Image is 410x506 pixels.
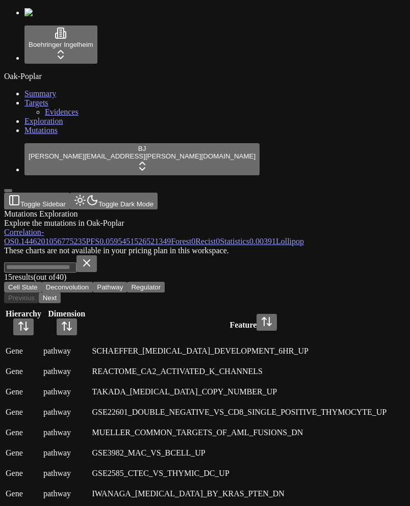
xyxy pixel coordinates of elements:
a: PFS0.0595451526521349 [86,237,171,246]
button: Regulator [127,282,165,292]
a: Exploration [24,117,63,125]
div: Gene [6,469,41,478]
div: Gene [6,367,41,376]
div: These charts are not available in your pricing plan in this workspace. [4,246,308,255]
span: 0 [216,237,220,246]
a: Evidences [45,108,79,116]
span: [PERSON_NAME] [29,152,85,160]
span: PFS [86,237,99,246]
div: Explore the mutations in Oak-Poplar [4,219,308,228]
div: pathway [43,367,90,376]
div: Oak-Poplar [4,72,406,81]
span: Recist [195,237,216,246]
a: Lollipop [276,237,304,246]
span: BJ [138,145,146,152]
span: (out of 40 ) [34,273,66,281]
div: Gene [6,408,41,417]
button: Toggle Sidebar [4,193,70,209]
img: Numenos [24,8,64,17]
div: Gene [6,347,41,356]
div: pathway [43,387,90,396]
button: BJ[PERSON_NAME][EMAIL_ADDRESS][PERSON_NAME][DOMAIN_NAME] [24,143,260,175]
button: Toggle Dark Mode [70,193,158,209]
span: Toggle Dark Mode [98,200,153,208]
span: Boehringer Ingelheim [29,41,93,48]
button: Pathway [93,282,127,292]
span: Statistics [220,237,249,246]
div: pathway [43,469,90,478]
div: pathway [43,489,90,498]
span: [EMAIL_ADDRESS][PERSON_NAME][DOMAIN_NAME] [85,152,256,160]
a: Statistics0.00391 [220,237,276,246]
div: pathway [43,428,90,437]
span: Toggle Sidebar [20,200,66,208]
button: Deconvolution [42,282,93,292]
button: Cell State [4,282,42,292]
a: Correlation- [4,228,44,236]
a: Mutations [24,126,58,135]
div: pathway [43,408,90,417]
button: Previous [4,292,39,303]
a: Recist0 [195,237,220,246]
span: 0 [191,237,195,246]
span: 0.00391 [249,237,276,246]
a: Targets [24,98,48,107]
div: Gene [6,428,41,437]
span: 0.0595451526521349 [99,237,171,246]
span: Correlation [4,228,41,236]
a: OS0.1446201056775235 [4,237,86,246]
div: pathway [43,448,90,458]
a: Forest0 [171,237,195,246]
div: pathway [43,347,90,356]
div: Gene [6,489,41,498]
div: Gene [6,387,41,396]
div: Gene [6,448,41,458]
span: 0.1446201056775235 [14,237,86,246]
span: 15 result s [4,273,34,281]
button: Next [39,292,61,303]
span: Forest [171,237,191,246]
span: OS [4,237,14,246]
div: Dimension [43,309,90,335]
span: - [41,228,44,236]
button: Boehringer Ingelheim [24,25,97,64]
a: Summary [24,89,56,98]
div: Mutations Exploration [4,209,308,219]
div: Hierarchy [6,309,41,335]
button: Toggle Sidebar [4,189,12,192]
